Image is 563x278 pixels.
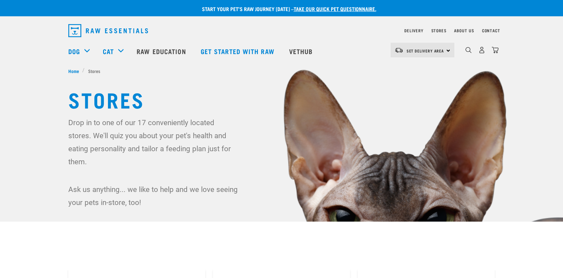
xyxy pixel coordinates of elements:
[294,7,376,10] a: take our quick pet questionnaire.
[68,183,239,209] p: Ask us anything... we like to help and we love seeing your pets in-store, too!
[63,22,500,40] nav: dropdown navigation
[68,67,79,74] span: Home
[68,46,80,56] a: Dog
[68,116,239,168] p: Drop in to one of our 17 conveniently located stores. We'll quiz you about your pet's health and ...
[68,24,148,37] img: Raw Essentials Logo
[68,87,495,111] h1: Stores
[454,29,474,32] a: About Us
[283,38,321,64] a: Vethub
[395,47,403,53] img: van-moving.png
[103,46,114,56] a: Cat
[478,47,485,53] img: user.png
[68,67,83,74] a: Home
[431,29,447,32] a: Stores
[482,29,500,32] a: Contact
[194,38,283,64] a: Get started with Raw
[404,29,423,32] a: Delivery
[465,47,472,53] img: home-icon-1@2x.png
[68,67,495,74] nav: breadcrumbs
[130,38,194,64] a: Raw Education
[407,50,444,52] span: Set Delivery Area
[492,47,499,53] img: home-icon@2x.png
